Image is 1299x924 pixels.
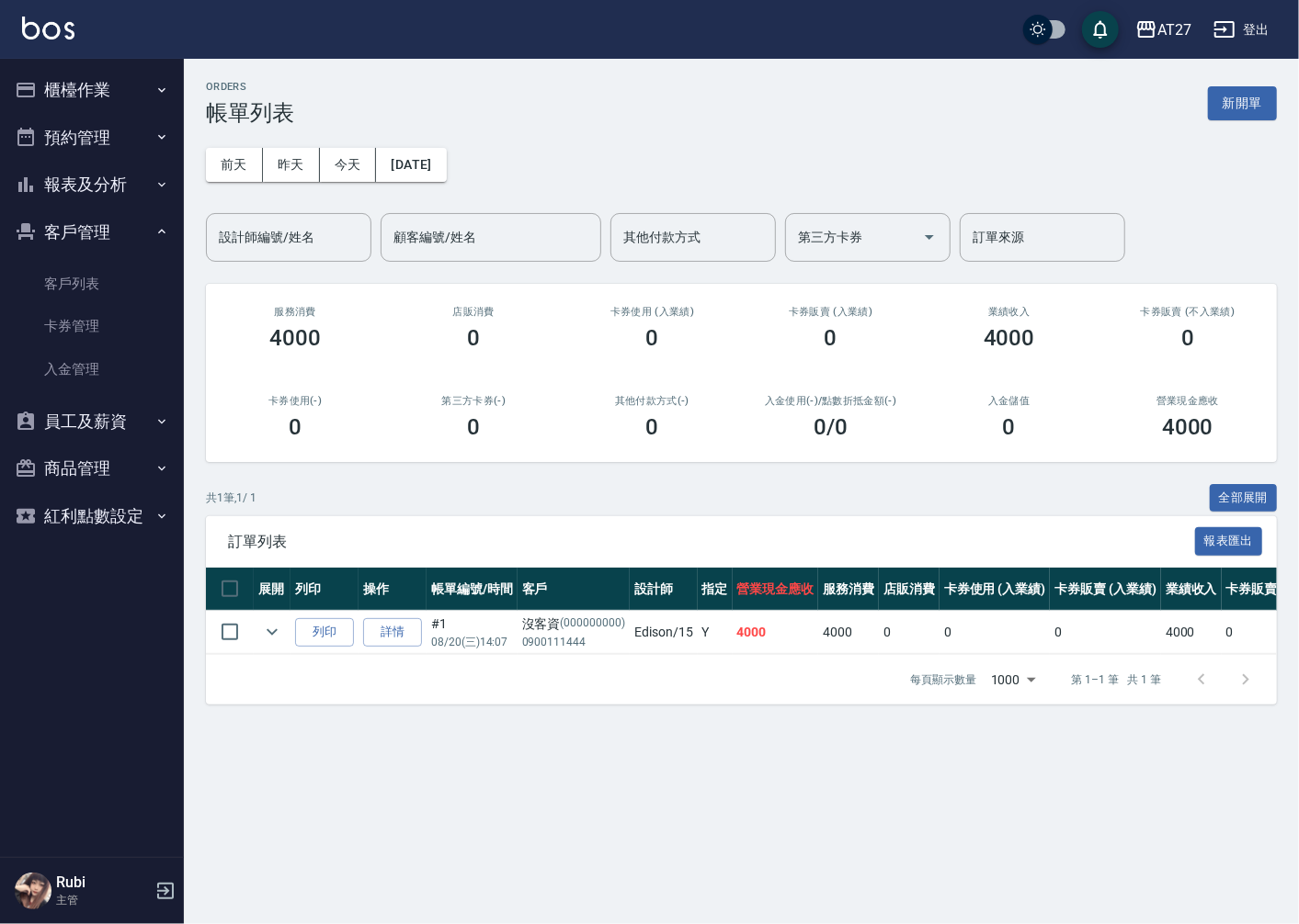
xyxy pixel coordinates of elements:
[228,395,362,407] h2: 卡券使用(-)
[942,306,1077,318] h2: 業績收入
[406,306,541,318] h2: 店販消費
[915,222,944,252] button: Open
[1121,306,1255,318] h2: 卡券販賣 (不入業績)
[289,414,302,440] h3: 0
[630,611,698,654] td: Edison /15
[1208,94,1277,111] a: 新開單
[269,325,321,351] h3: 4000
[1128,11,1199,49] button: AT27
[698,611,733,654] td: Y
[879,568,940,611] th: 店販消費
[363,618,422,647] a: 詳情
[645,325,658,351] h3: 0
[254,568,291,611] th: 展開
[467,414,480,440] h3: 0
[7,445,177,492] button: 商品管理
[733,568,819,611] th: 營業現金應收
[7,492,177,540] button: 紅利點數設定
[763,395,897,407] h2: 入金使用(-) /點數折抵金額(-)
[359,568,427,611] th: 操作
[522,634,625,650] p: 0900111444
[645,414,658,440] h3: 0
[940,611,1051,654] td: 0
[206,490,256,506] p: 共 1 筆, 1 / 1
[1206,13,1277,47] button: 登出
[818,568,879,611] th: 服務消費
[1181,325,1194,351] h3: 0
[258,618,286,646] button: expand row
[406,395,541,407] h2: 第三方卡券(-)
[984,325,1035,351] h3: 4000
[1082,11,1119,48] button: save
[818,611,879,654] td: 4000
[1003,414,1016,440] h3: 0
[1157,18,1191,41] div: AT27
[7,208,177,256] button: 客戶管理
[15,873,51,909] img: Person
[431,634,513,650] p: 08/20 (三) 14:07
[940,568,1051,611] th: 卡券使用 (入業績)
[942,395,1077,407] h2: 入金儲值
[467,325,480,351] h3: 0
[1161,611,1222,654] td: 4000
[763,306,897,318] h2: 卡券販賣 (入業績)
[7,398,177,445] button: 員工及薪資
[1121,395,1255,407] h2: 營業現金應收
[263,148,320,182] button: 昨天
[206,148,263,182] button: 前天
[228,306,362,318] h3: 服務消費
[295,618,354,647] button: 列印
[561,614,626,634] p: (000000000)
[1208,86,1277,120] button: 新開單
[1072,671,1161,688] p: 第 1–1 筆 共 1 筆
[7,305,177,347] a: 卡券管理
[984,655,1043,704] div: 1000
[291,568,359,611] th: 列印
[1210,484,1278,513] button: 全部展開
[7,161,177,208] button: 報表及分析
[7,114,177,162] button: 預約管理
[910,671,976,688] p: 每頁顯示數量
[1195,527,1263,556] button: 報表匯出
[22,17,74,39] img: Logo
[376,148,446,182] button: [DATE]
[698,568,733,611] th: 指定
[206,100,294,126] h3: 帳單列表
[7,263,177,305] a: 客戶列表
[56,873,150,892] h5: Rubi
[879,611,940,654] td: 0
[1050,611,1161,654] td: 0
[585,306,719,318] h2: 卡券使用 (入業績)
[7,348,177,390] a: 入金管理
[320,148,377,182] button: 今天
[630,568,698,611] th: 設計師
[814,414,848,440] h3: 0 /0
[1050,568,1161,611] th: 卡券販賣 (入業績)
[206,81,294,93] h2: ORDERS
[1162,414,1214,440] h3: 4000
[228,533,1195,551] span: 訂單列表
[825,325,838,351] h3: 0
[427,611,518,654] td: #1
[585,395,719,407] h2: 其他付款方式(-)
[427,568,518,611] th: 帳單編號/時間
[1161,568,1222,611] th: 業績收入
[522,614,625,634] div: 沒客資
[7,66,177,114] button: 櫃檯作業
[56,892,150,908] p: 主管
[1195,532,1263,549] a: 報表匯出
[733,611,819,654] td: 4000
[518,568,630,611] th: 客戶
